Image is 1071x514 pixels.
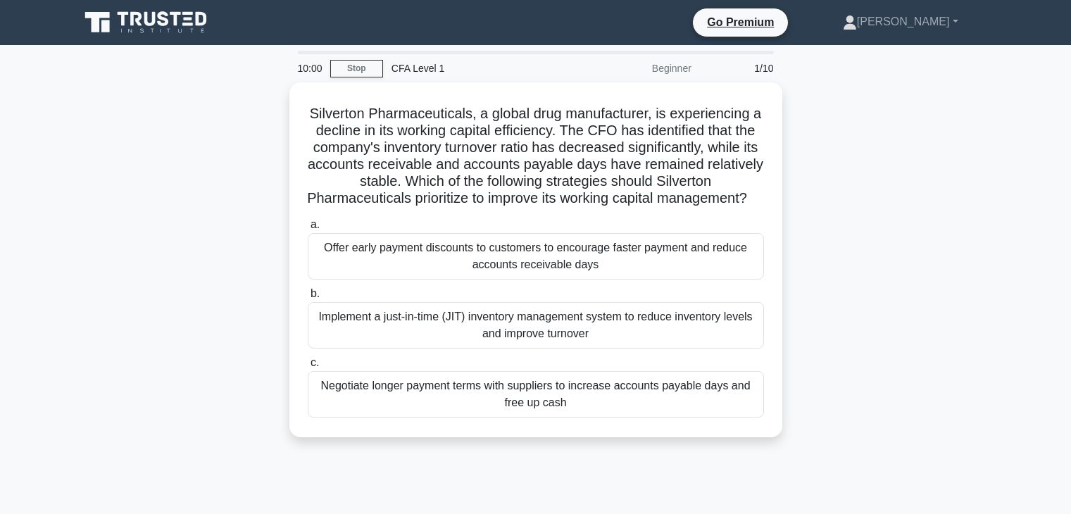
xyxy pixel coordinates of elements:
div: 10:00 [289,54,330,82]
div: 1/10 [700,54,782,82]
a: Go Premium [699,13,782,31]
div: Offer early payment discounts to customers to encourage faster payment and reduce accounts receiv... [308,233,764,280]
h5: Silverton Pharmaceuticals, a global drug manufacturer, is experiencing a decline in its working c... [306,105,765,208]
div: Beginner [577,54,700,82]
span: b. [311,287,320,299]
div: CFA Level 1 [383,54,577,82]
div: Negotiate longer payment terms with suppliers to increase accounts payable days and free up cash [308,371,764,418]
div: Implement a just-in-time (JIT) inventory management system to reduce inventory levels and improve... [308,302,764,349]
a: [PERSON_NAME] [809,8,992,36]
a: Stop [330,60,383,77]
span: a. [311,218,320,230]
span: c. [311,356,319,368]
